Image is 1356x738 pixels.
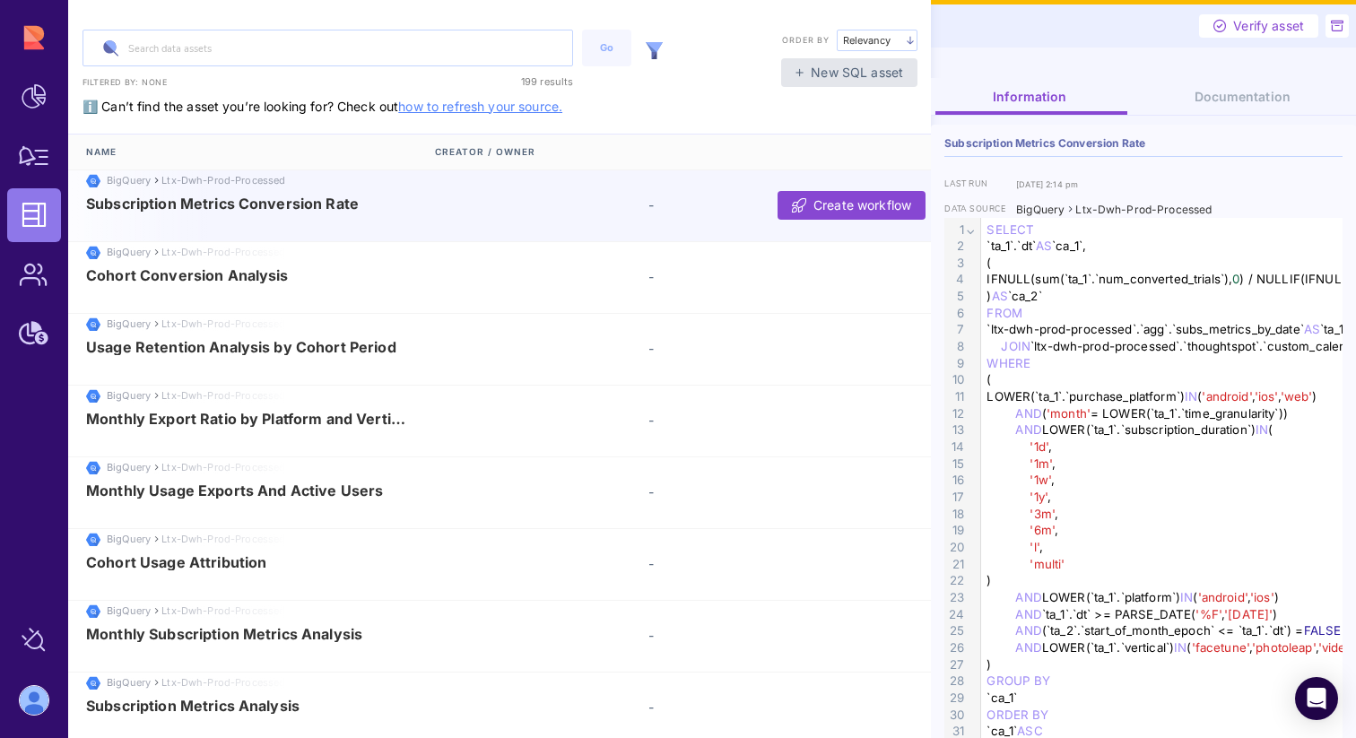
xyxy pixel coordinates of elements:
[981,388,1347,405] div: LOWER(`ta_1`.`purchase_platform`) ( , , )
[944,288,967,305] div: 5
[987,222,1034,237] span: SELECT
[1202,389,1251,404] span: 'android'
[981,639,1347,656] div: LOWER(`ta_1`.`vertical`) ( , , )
[981,472,1347,489] div: ,
[944,572,967,589] div: 22
[86,317,100,332] img: bigquery
[944,221,967,239] div: 1
[981,489,1347,506] div: ,
[1304,322,1320,336] span: AS
[944,438,967,456] div: 14
[981,438,1347,456] div: ,
[86,482,383,499] span: Monthly Usage Exports And Active Users
[782,34,830,47] label: Order by
[1030,557,1065,571] span: 'multi'
[1015,607,1041,621] span: AND
[944,371,967,388] div: 10
[944,690,967,707] div: 29
[944,673,967,690] div: 28
[981,421,1347,438] div: LOWER(`ta_1`.`subscription_duration`) (
[944,539,967,556] div: 20
[1250,590,1274,604] span: 'ios'
[944,355,967,372] div: 9
[981,606,1347,623] div: `ta_1`.`dt` >= PARSE_DATE( , )
[981,405,1347,422] div: ( = LOWER(`ta_1`.`time_granularity`))
[1015,623,1041,638] span: AND
[981,456,1347,473] div: ,
[86,389,100,404] img: bigquery
[944,556,967,573] div: 21
[944,338,967,355] div: 8
[944,522,967,539] div: 19
[944,506,967,523] div: 18
[648,195,859,214] div: -
[1016,178,1078,191] div: [DATE] 2:14 pm
[944,388,967,405] div: 11
[981,572,1347,589] div: )
[582,30,631,66] button: Go
[1030,439,1048,454] span: '1d'
[981,271,1347,288] div: IFNULL(sum(`ta_1`.`num_converted_trials`), ) / NULLIF(IFNULL(sum(`ta_1`.`num_finished_trials`), ), )
[993,89,1066,104] span: Information
[944,656,967,673] div: 27
[1015,590,1041,604] span: AND
[86,267,289,283] span: Cohort Conversion Analysis
[1015,640,1041,655] span: AND
[965,221,976,239] span: Fold line
[86,174,100,188] img: bigquery
[1047,406,1091,421] span: 'month'
[1255,389,1278,404] span: 'ios'
[435,135,645,169] div: Creator / Owner
[944,639,967,656] div: 26
[1232,272,1239,286] span: 0
[648,339,859,358] div: -
[1030,490,1047,504] span: '1y'
[648,482,859,501] div: -
[86,135,435,169] div: Name
[944,622,967,639] div: 25
[1195,89,1291,104] span: Documentation
[944,707,967,724] div: 30
[1015,422,1041,437] span: AND
[987,708,1029,722] span: ORDER
[987,356,1030,370] span: WHERE
[648,554,859,573] div: -
[1185,389,1197,404] span: IN
[944,204,1016,216] label: data source
[591,40,622,56] div: Go
[648,698,859,716] div: -
[86,698,300,714] span: Subscription Metrics Analysis
[981,622,1347,639] div: (`ta_2`.`start_of_month_epoch` <= `ta_1`.`dt`) =
[648,411,859,430] div: -
[97,34,126,63] img: search
[648,626,859,645] div: -
[86,246,100,260] img: bigquery
[944,178,1016,191] label: last run
[1233,17,1304,35] span: Verify asset
[944,305,967,322] div: 6
[1030,507,1055,521] span: '3m'
[86,461,100,475] img: bigquery
[944,321,967,338] div: 7
[981,288,1347,305] div: ) `ca_2`
[981,506,1347,523] div: ,
[1295,677,1338,720] div: Open Intercom Messenger
[1195,607,1221,621] span: '%F'
[981,656,1347,673] div: )
[1030,523,1055,537] span: '6m'
[981,338,1347,355] div: `ltx-dwh-prod-processed`.`thoughtspot`.`custom_calendar_israel` `ta_2` () = `ta_2`.` `
[944,238,967,255] div: 2
[987,306,1022,320] span: FROM
[944,589,967,606] div: 23
[981,238,1347,255] div: `ta_1`.`dt` `ca_1`,
[981,589,1347,606] div: LOWER(`ta_1`.`platform`) ( , )
[83,72,562,114] span: ℹ️ Can’t find the asset you’re looking for? Check out
[981,255,1347,272] div: (
[86,604,100,619] img: bigquery
[1015,406,1041,421] span: AND
[944,255,967,272] div: 3
[944,271,967,288] div: 4
[1030,540,1039,554] span: 'l'
[86,554,266,570] span: Cohort Usage Attribution
[1304,623,1342,638] span: FALSE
